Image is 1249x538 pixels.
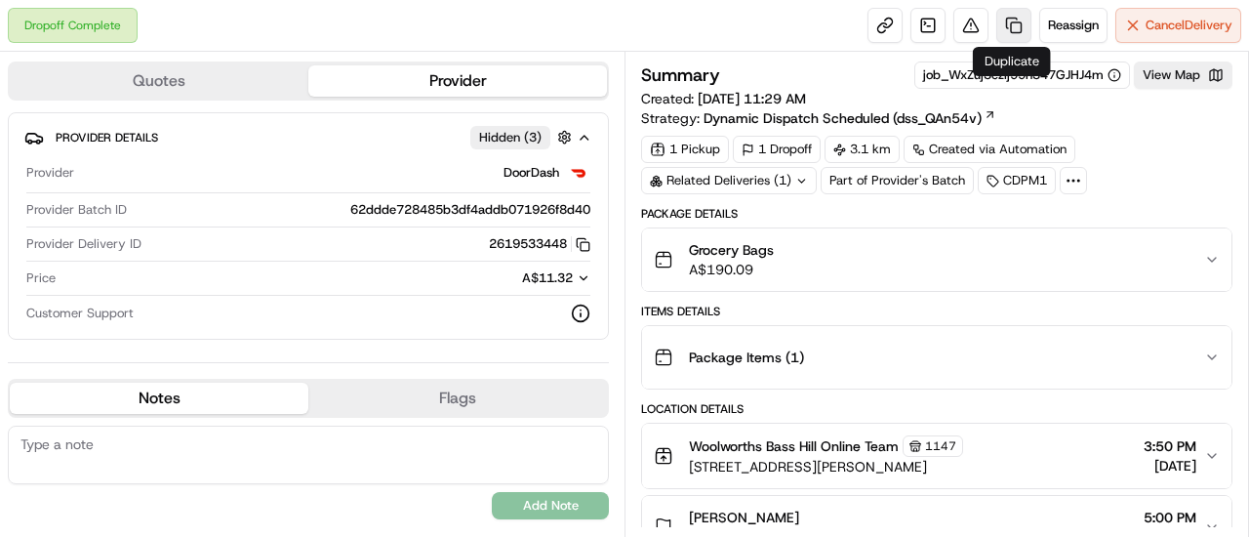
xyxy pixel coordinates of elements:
[642,326,1231,389] button: Package Items (1)
[1039,8,1108,43] button: Reassign
[308,383,607,414] button: Flags
[24,121,592,153] button: Provider DetailsHidden (3)
[1144,456,1196,476] span: [DATE]
[26,305,134,322] span: Customer Support
[1134,62,1232,89] button: View Map
[904,136,1075,163] a: Created via Automation
[923,66,1121,84] button: job_WxZuj3ezij99h347GJHJ4m
[308,65,607,97] button: Provider
[689,240,774,260] span: Grocery Bags
[689,457,963,476] span: [STREET_ADDRESS][PERSON_NAME]
[10,65,308,97] button: Quotes
[522,269,573,286] span: A$11.32
[1146,17,1232,34] span: Cancel Delivery
[704,108,996,128] a: Dynamic Dispatch Scheduled (dss_QAn54v)
[689,348,804,367] span: Package Items ( 1 )
[641,206,1232,222] div: Package Details
[1144,508,1196,527] span: 5:00 PM
[567,161,590,185] img: doordash_logo_v2.png
[641,136,729,163] div: 1 Pickup
[641,89,806,108] span: Created:
[641,401,1232,417] div: Location Details
[489,235,590,253] button: 2619533448
[1144,436,1196,456] span: 3:50 PM
[704,108,982,128] span: Dynamic Dispatch Scheduled (dss_QAn54v)
[641,304,1232,319] div: Items Details
[689,260,774,279] span: A$190.09
[641,108,996,128] div: Strategy:
[26,235,141,253] span: Provider Delivery ID
[1048,17,1099,34] span: Reassign
[479,129,542,146] span: Hidden ( 3 )
[10,383,308,414] button: Notes
[419,269,590,287] button: A$11.32
[641,167,817,194] div: Related Deliveries (1)
[973,47,1051,76] div: Duplicate
[504,164,559,182] span: DoorDash
[698,90,806,107] span: [DATE] 11:29 AM
[689,436,899,456] span: Woolworths Bass Hill Online Team
[641,66,720,84] h3: Summary
[642,228,1231,291] button: Grocery BagsA$190.09
[1115,8,1241,43] button: CancelDelivery
[56,130,158,145] span: Provider Details
[26,269,56,287] span: Price
[689,508,799,527] span: [PERSON_NAME]
[350,201,590,219] span: 62ddde728485b3df4addb071926f8d40
[642,424,1231,488] button: Woolworths Bass Hill Online Team1147[STREET_ADDRESS][PERSON_NAME]3:50 PM[DATE]
[925,438,956,454] span: 1147
[470,125,577,149] button: Hidden (3)
[26,201,127,219] span: Provider Batch ID
[733,136,821,163] div: 1 Dropoff
[26,164,74,182] span: Provider
[825,136,900,163] div: 3.1 km
[978,167,1056,194] div: CDPM1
